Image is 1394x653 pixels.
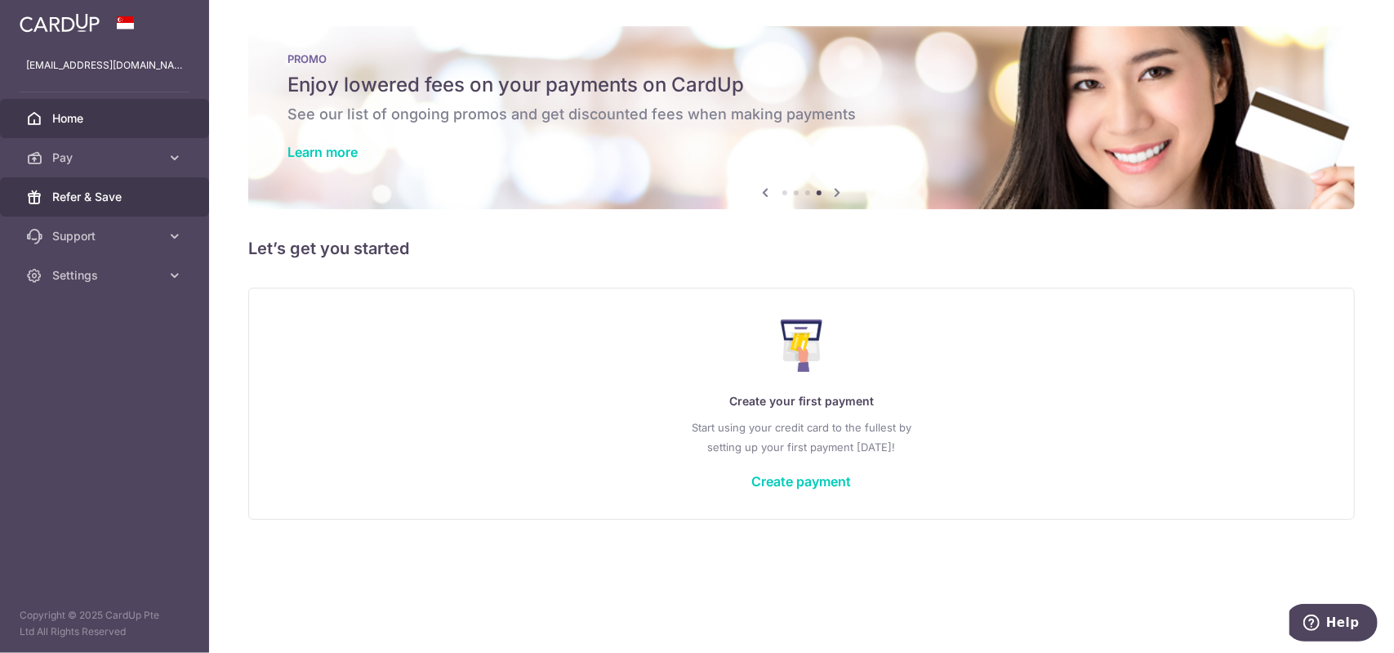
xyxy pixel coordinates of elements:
[26,57,183,74] p: [EMAIL_ADDRESS][DOMAIN_NAME]
[52,189,160,205] span: Refer & Save
[287,72,1316,98] h5: Enjoy lowered fees on your payments on CardUp
[752,473,852,490] a: Create payment
[282,391,1321,411] p: Create your first payment
[52,150,160,166] span: Pay
[781,320,822,372] img: Make Payment
[287,105,1316,124] h6: See our list of ongoing promos and get discounted fees when making payments
[248,235,1355,262] h5: Let’s get you started
[52,267,160,284] span: Settings
[248,26,1355,209] img: Latest Promos banner
[287,144,358,160] a: Learn more
[282,418,1321,457] p: Start using your credit card to the fullest by setting up your first payment [DATE]!
[52,228,160,244] span: Support
[52,110,160,127] span: Home
[287,52,1316,65] p: PROMO
[20,13,100,33] img: CardUp
[1289,604,1378,645] iframe: Opens a widget where you can find more information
